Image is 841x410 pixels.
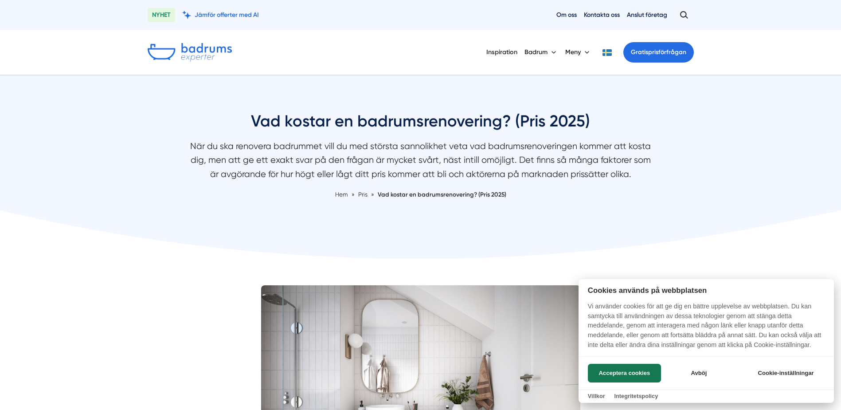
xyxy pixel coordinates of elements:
button: Cookie-inställningar [747,364,825,382]
a: Villkor [588,393,605,399]
button: Avböj [664,364,734,382]
p: Vi använder cookies för att ge dig en bättre upplevelse av webbplatsen. Du kan samtycka till anvä... [579,302,834,356]
h2: Cookies används på webbplatsen [579,286,834,295]
button: Acceptera cookies [588,364,661,382]
a: Integritetspolicy [614,393,658,399]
